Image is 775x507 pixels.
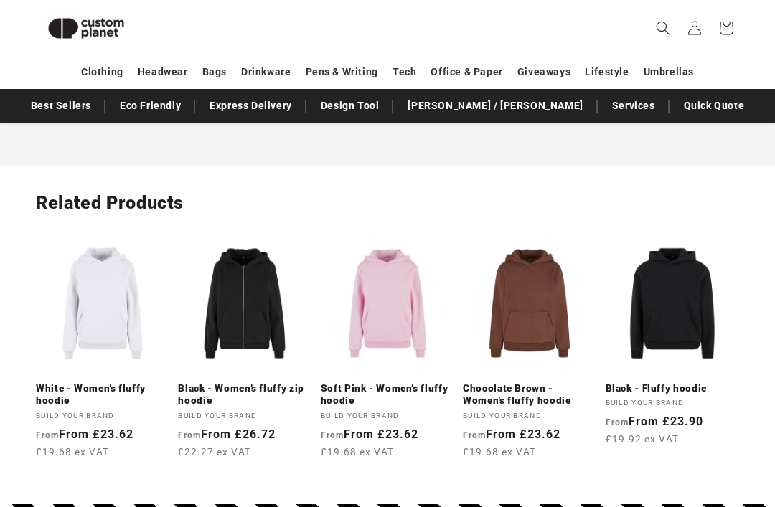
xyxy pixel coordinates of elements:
[36,6,136,51] img: Custom Planet
[178,382,311,407] a: Black - Women’s fluffy zip hoodie
[36,382,169,407] a: White - Women’s fluffy hoodie
[202,93,299,118] a: Express Delivery
[81,60,123,85] a: Clothing
[306,60,378,85] a: Pens & Writing
[138,60,188,85] a: Headwear
[644,60,694,85] a: Umbrellas
[241,60,291,85] a: Drinkware
[431,60,502,85] a: Office & Paper
[517,60,570,85] a: Giveaways
[24,93,98,118] a: Best Sellers
[36,191,739,214] h2: Related Products
[463,382,596,407] a: Chocolate Brown - Women’s fluffy hoodie
[400,93,590,118] a: [PERSON_NAME] / [PERSON_NAME]
[321,382,454,407] a: Soft Pink - Women’s fluffy hoodie
[647,12,679,44] summary: Search
[606,382,739,395] a: Black - Fluffy hoodie
[314,93,387,118] a: Design Tool
[605,93,662,118] a: Services
[585,60,629,85] a: Lifestyle
[202,60,227,85] a: Bags
[703,438,775,507] iframe: Chat Widget
[113,93,188,118] a: Eco Friendly
[677,93,752,118] a: Quick Quote
[393,60,416,85] a: Tech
